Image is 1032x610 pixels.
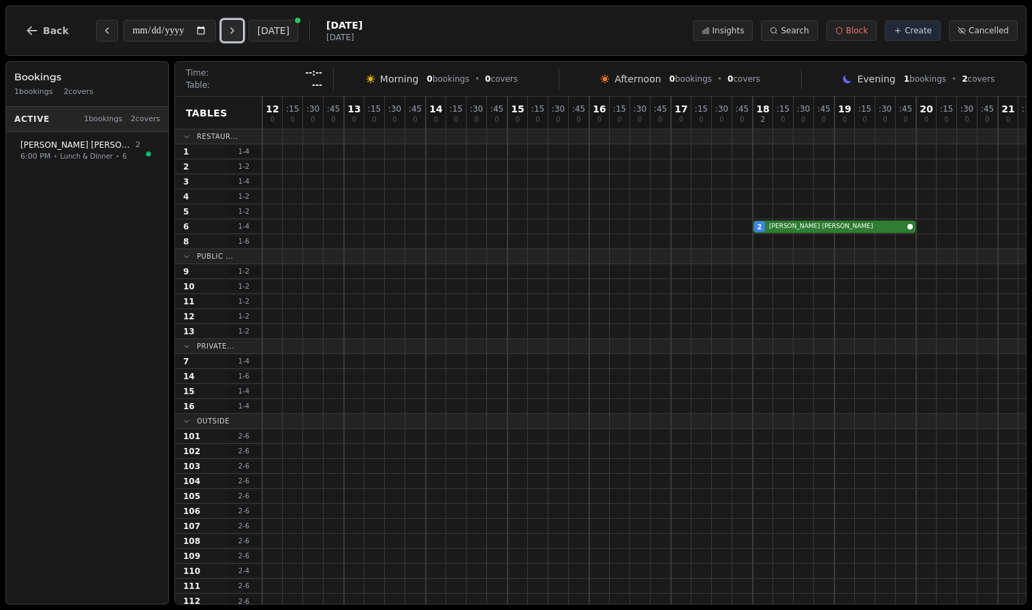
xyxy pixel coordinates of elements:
span: 0 [679,116,683,123]
span: 0 [516,116,520,123]
span: 1 - 2 [228,206,260,216]
span: 2 [183,161,189,172]
span: covers [728,74,760,84]
span: --- [312,80,322,91]
span: 0 [924,116,928,123]
span: : 45 [899,105,912,113]
span: 9 [183,266,189,277]
span: 110 [183,566,200,577]
span: 0 [392,116,396,123]
span: 1 - 2 [228,326,260,336]
button: [DATE] [249,20,298,42]
span: 0 [485,74,490,84]
span: 1 - 2 [228,191,260,202]
span: Private... [197,341,234,351]
span: 0 [883,116,887,123]
span: : 45 [409,105,422,113]
span: 0 [372,116,376,123]
span: • [475,74,480,84]
span: 6:00 PM [20,151,50,163]
span: 1 - 2 [228,296,260,306]
span: 0 [658,116,662,123]
span: 2 - 6 [228,536,260,546]
span: 0 [985,116,989,123]
span: 0 [862,116,866,123]
span: 107 [183,521,200,532]
span: 0 [352,116,356,123]
span: • [116,151,120,161]
span: 0 [290,116,294,123]
button: Insights [693,20,753,41]
span: Tables [186,106,228,120]
span: 16 [593,104,606,114]
span: 104 [183,476,200,487]
span: covers [962,74,995,84]
span: : 15 [613,105,626,113]
span: 0 [495,116,499,123]
span: Afternoon [614,72,661,86]
span: 2 - 6 [228,446,260,456]
span: : 45 [654,105,667,113]
span: 0 [597,116,601,123]
span: 17 [674,104,687,114]
span: : 30 [470,105,483,113]
span: 4 [183,191,189,202]
span: : 45 [327,105,340,113]
span: 0 [474,116,478,123]
span: 1 [904,74,909,84]
span: • [53,151,57,161]
span: 0 [965,116,969,123]
button: Back [14,14,80,47]
span: bookings [670,74,712,84]
span: • [717,74,722,84]
span: Lunch & Dinner [60,151,112,161]
span: : 45 [981,105,994,113]
span: 16 [183,401,195,412]
span: 0 [699,116,703,123]
span: 0 [728,74,733,84]
span: Search [781,25,809,36]
span: 12 [183,311,195,322]
span: 0 [801,116,805,123]
span: 1 - 6 [228,236,260,246]
span: 0 [843,116,847,123]
button: Next day [221,20,243,42]
span: 1 bookings [84,114,123,125]
span: 1 bookings [14,86,53,98]
span: Evening [857,72,895,86]
span: 105 [183,491,200,502]
span: : 30 [797,105,810,113]
span: 0 [556,116,560,123]
span: 2 [761,116,765,123]
span: 0 [1006,116,1010,123]
button: Previous day [96,20,118,42]
span: 10 [183,281,195,292]
span: Outside [197,416,230,426]
span: 19 [838,104,851,114]
span: : 30 [388,105,401,113]
span: 0 [719,116,723,123]
span: 12 [266,104,279,114]
span: Morning [380,72,419,86]
span: Create [905,25,932,36]
span: 0 [270,116,275,123]
span: 14 [429,104,442,114]
span: : 30 [715,105,728,113]
span: : 15 [777,105,789,113]
span: 2 [757,222,762,232]
span: : 45 [817,105,830,113]
span: Back [43,26,69,35]
span: : 15 [450,105,463,113]
span: 2 [962,74,967,84]
span: 0 [311,116,315,123]
span: covers [485,74,518,84]
span: 3 [183,176,189,187]
span: 0 [638,116,642,123]
span: 2 - 6 [228,551,260,561]
button: Search [761,20,817,41]
span: 2 covers [64,86,93,98]
span: 0 [413,116,417,123]
span: 1 - 2 [228,161,260,172]
span: 0 [331,116,335,123]
span: 106 [183,506,200,517]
